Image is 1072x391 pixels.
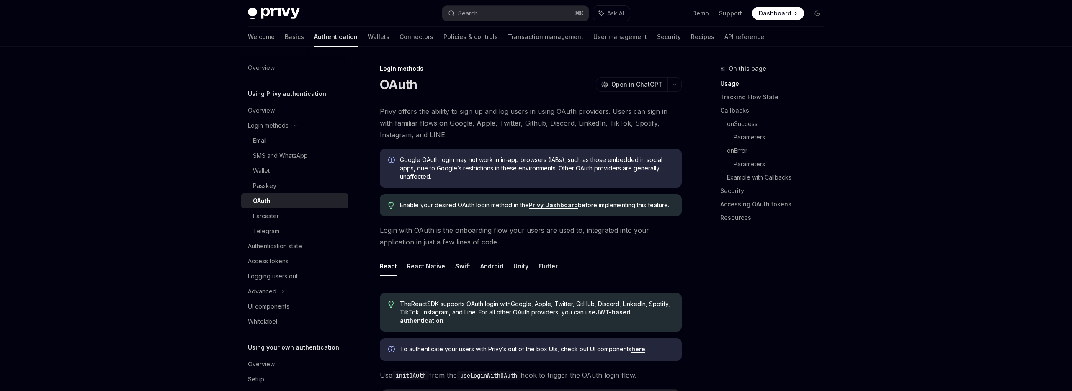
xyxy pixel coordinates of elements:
[241,148,348,163] a: SMS and WhatsApp
[400,201,673,209] span: Enable your desired OAuth login method in the before implementing this feature.
[443,27,498,47] a: Policies & controls
[811,7,824,20] button: Toggle dark mode
[241,60,348,75] a: Overview
[720,184,831,198] a: Security
[691,27,714,47] a: Recipes
[720,90,831,104] a: Tracking Flow State
[253,226,279,236] div: Telegram
[241,133,348,148] a: Email
[611,80,662,89] span: Open in ChatGPT
[480,256,503,276] button: Android
[248,241,302,251] div: Authentication state
[248,342,339,352] h5: Using your own authentication
[380,105,682,141] span: Privy offers the ability to sign up and log users in using OAuth providers. Users can sign in wit...
[727,117,831,131] a: onSuccess
[388,301,394,308] svg: Tip
[248,301,289,311] div: UI components
[508,27,583,47] a: Transaction management
[692,9,709,18] a: Demo
[380,64,682,73] div: Login methods
[248,105,275,116] div: Overview
[241,208,348,224] a: Farcaster
[759,9,791,18] span: Dashboard
[720,104,831,117] a: Callbacks
[241,254,348,269] a: Access tokens
[539,256,558,276] button: Flutter
[596,77,667,92] button: Open in ChatGPT
[388,346,397,354] svg: Info
[248,374,264,384] div: Setup
[400,300,673,325] span: The React SDK supports OAuth login with Google, Apple, Twitter, GitHub, Discord, LinkedIn, Spotif...
[734,131,831,144] a: Parameters
[253,196,271,206] div: OAuth
[248,359,275,369] div: Overview
[720,198,831,211] a: Accessing OAuth tokens
[253,211,279,221] div: Farcaster
[752,7,804,20] a: Dashboard
[248,316,277,327] div: Whitelabel
[455,256,470,276] button: Swift
[513,256,528,276] button: Unity
[241,372,348,387] a: Setup
[248,89,326,99] h5: Using Privy authentication
[442,6,589,21] button: Search...⌘K
[380,224,682,248] span: Login with OAuth is the onboarding flow your users are used to, integrated into your application ...
[248,8,300,19] img: dark logo
[458,8,482,18] div: Search...
[575,10,584,17] span: ⌘ K
[241,299,348,314] a: UI components
[380,77,417,92] h1: OAuth
[241,269,348,284] a: Logging users out
[248,271,298,281] div: Logging users out
[241,178,348,193] a: Passkey
[607,9,624,18] span: Ask AI
[241,239,348,254] a: Authentication state
[248,63,275,73] div: Overview
[314,27,358,47] a: Authentication
[241,224,348,239] a: Telegram
[253,151,308,161] div: SMS and WhatsApp
[241,357,348,372] a: Overview
[380,369,682,381] span: Use from the hook to trigger the OAuth login flow.
[392,371,429,380] code: initOAuth
[724,27,764,47] a: API reference
[400,345,673,353] span: To authenticate your users with Privy’s out of the box UIs, check out UI components .
[457,371,521,380] code: useLoginWithOAuth
[380,256,397,276] button: React
[241,314,348,329] a: Whitelabel
[241,103,348,118] a: Overview
[720,77,831,90] a: Usage
[248,286,276,296] div: Advanced
[368,27,389,47] a: Wallets
[399,27,433,47] a: Connectors
[285,27,304,47] a: Basics
[388,202,394,209] svg: Tip
[248,256,289,266] div: Access tokens
[719,9,742,18] a: Support
[593,27,647,47] a: User management
[400,156,673,181] span: Google OAuth login may not work in in-app browsers (IABs), such as those embedded in social apps,...
[241,163,348,178] a: Wallet
[657,27,681,47] a: Security
[529,201,578,209] a: Privy Dashboard
[407,256,445,276] button: React Native
[253,166,270,176] div: Wallet
[253,136,267,146] div: Email
[388,157,397,165] svg: Info
[248,27,275,47] a: Welcome
[727,144,831,157] a: onError
[720,211,831,224] a: Resources
[248,121,289,131] div: Login methods
[729,64,766,74] span: On this page
[631,345,645,353] a: here
[727,171,831,184] a: Example with Callbacks
[734,157,831,171] a: Parameters
[593,6,630,21] button: Ask AI
[253,181,276,191] div: Passkey
[241,193,348,208] a: OAuth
